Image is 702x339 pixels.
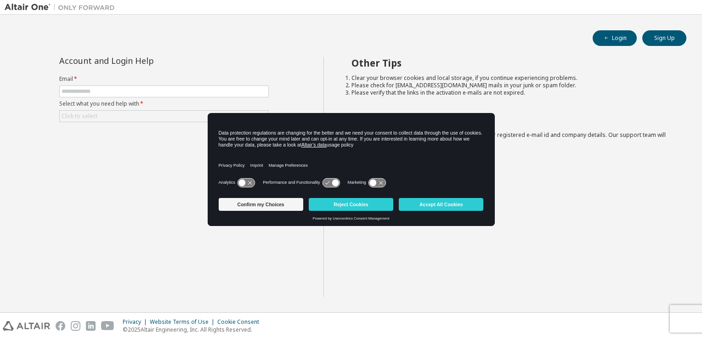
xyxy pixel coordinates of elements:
img: linkedin.svg [86,321,96,331]
li: Please verify that the links in the activation e-mails are not expired. [351,89,670,96]
h2: Other Tips [351,57,670,69]
button: Login [593,30,637,46]
label: Select what you need help with [59,100,269,107]
div: Account and Login Help [59,57,227,64]
p: © 2025 Altair Engineering, Inc. All Rights Reserved. [123,326,265,333]
div: Click to select [62,113,97,120]
div: Website Terms of Use [150,318,217,326]
li: Please check for [EMAIL_ADDRESS][DOMAIN_NAME] mails in your junk or spam folder. [351,82,670,89]
h2: Not sure how to login? [351,114,670,126]
div: Privacy [123,318,150,326]
img: Altair One [5,3,119,12]
div: Cookie Consent [217,318,265,326]
li: Clear your browser cookies and local storage, if you continue experiencing problems. [351,74,670,82]
img: facebook.svg [56,321,65,331]
label: Email [59,75,269,83]
div: Click to select [60,111,268,122]
img: altair_logo.svg [3,321,50,331]
span: with a brief description of the problem, your registered e-mail id and company details. Our suppo... [351,131,666,146]
img: youtube.svg [101,321,114,331]
button: Sign Up [642,30,686,46]
img: instagram.svg [71,321,80,331]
